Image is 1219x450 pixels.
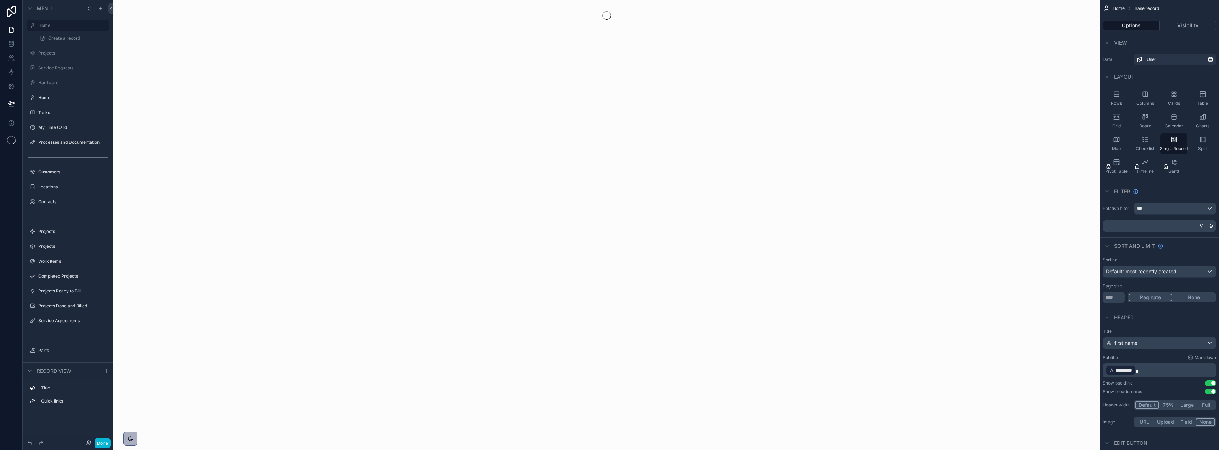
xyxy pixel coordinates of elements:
[38,169,108,175] a: Customers
[38,318,108,324] label: Service Agreements
[38,348,108,353] label: Parts
[1198,146,1207,152] span: Split
[1103,283,1122,289] label: Page size
[1114,243,1155,250] span: Sort And Limit
[38,80,108,86] label: Hardware
[1103,57,1131,62] label: Data
[1135,401,1159,409] button: Default
[1103,156,1130,177] button: Pivot Table
[1103,206,1131,211] label: Relative filter
[1165,123,1183,129] span: Calendar
[23,379,113,414] div: scrollable content
[38,303,108,309] label: Projects Done and Billed
[1196,418,1215,426] button: None
[1103,133,1130,154] button: Map
[1197,401,1215,409] button: Full
[1112,146,1121,152] span: Map
[1103,257,1117,263] label: Sorting
[1160,110,1187,132] button: Calendar
[1189,88,1216,109] button: Table
[1114,73,1134,80] span: Layout
[1135,6,1159,11] span: Base record
[1136,101,1154,106] span: Columns
[1103,337,1216,349] button: first name
[1160,21,1217,30] button: Visibility
[38,199,108,205] label: Contacts
[1168,101,1180,106] span: Cards
[38,184,108,190] label: Locations
[38,258,108,264] label: Work Items
[1135,418,1154,426] button: URL
[38,23,105,28] label: Home
[38,288,108,294] label: Projects Ready to Bill
[1154,418,1177,426] button: Upload
[1131,110,1159,132] button: Board
[1160,133,1187,154] button: Single Record
[1106,268,1176,274] span: Default: most recently created
[38,125,108,130] label: My Time Card
[1136,169,1154,174] span: Timeline
[1114,188,1130,195] span: Filter
[1168,169,1179,174] span: Gantt
[38,139,108,145] label: Processes and Documentation
[1103,88,1130,109] button: Rows
[1160,88,1187,109] button: Cards
[1114,340,1137,347] span: first name
[1103,389,1142,394] div: Show breadcrumbs
[38,229,108,234] label: Projects
[1103,363,1216,377] div: scrollable content
[38,65,108,71] label: Service Requests
[1195,355,1216,360] span: Markdown
[1103,266,1216,278] button: Default: most recently created
[1160,156,1187,177] button: Gantt
[1103,355,1118,360] label: Subtitle
[1103,380,1132,386] div: Show backlink
[1112,123,1121,129] span: Grid
[48,35,80,41] span: Create a record
[1160,146,1188,152] span: Single Record
[1103,419,1131,425] label: Image
[1103,110,1130,132] button: Grid
[38,50,108,56] label: Projects
[1189,133,1216,154] button: Split
[1105,169,1128,174] span: Pivot Table
[1147,57,1156,62] span: User
[95,438,111,448] button: Done
[1196,123,1209,129] span: Charts
[1187,355,1216,360] a: Markdown
[1111,101,1122,106] span: Rows
[1197,101,1208,106] span: Table
[1177,401,1197,409] button: Large
[41,385,106,391] label: Title
[38,110,108,115] label: Tasks
[38,273,108,279] label: Completed Projects
[1129,294,1172,301] button: Paginate
[38,95,108,101] label: Home
[1103,402,1131,408] label: Header width
[1136,146,1155,152] span: Checklist
[1131,133,1159,154] button: Checklist
[41,398,106,404] label: Quick links
[1103,21,1160,30] button: Options
[1134,54,1216,65] a: User
[38,244,108,249] label: Projects
[1131,88,1159,109] button: Columns
[1103,329,1216,334] label: Title
[37,5,52,12] span: Menu
[1114,39,1127,46] span: View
